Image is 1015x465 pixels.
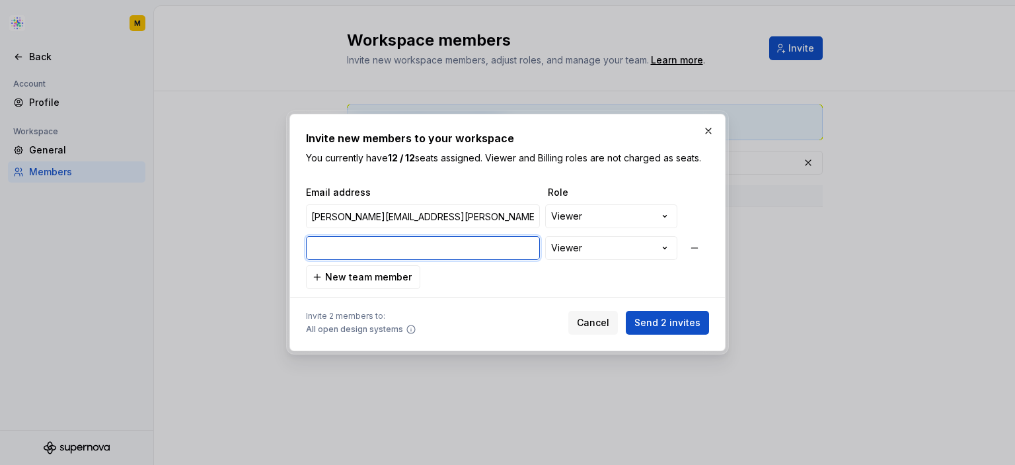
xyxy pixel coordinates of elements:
button: New team member [306,265,420,289]
span: Role [548,186,680,199]
span: All open design systems [306,324,403,335]
span: Send 2 invites [634,316,700,329]
span: Invite 2 members to: [306,311,416,321]
b: 12 / 12 [388,152,415,163]
button: Send 2 invites [626,311,709,335]
p: You currently have seats assigned. Viewer and Billing roles are not charged as seats. [306,151,709,165]
h2: Invite new members to your workspace [306,130,709,146]
span: Cancel [577,316,609,329]
span: Email address [306,186,543,199]
span: New team member [325,271,412,284]
button: Cancel [568,311,618,335]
